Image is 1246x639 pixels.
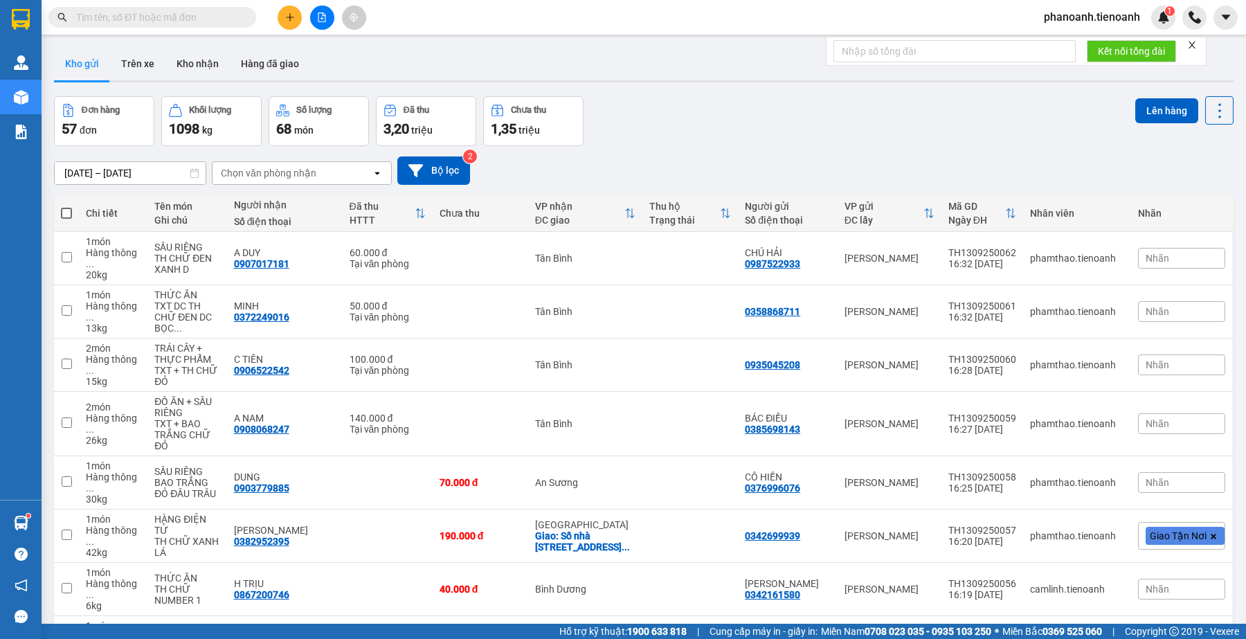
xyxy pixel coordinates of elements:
div: Số lượng [296,105,332,115]
img: phone-icon [1189,11,1201,24]
button: Kho gửi [54,47,110,80]
div: BAO TRẮNG ĐỎ ĐẦU TRÂU [154,477,219,499]
div: SẦU RIÊNG [154,242,219,253]
div: Tân Bình [535,253,636,264]
div: TH1309250060 [948,354,1016,365]
th: Toggle SortBy [528,195,643,232]
div: Người nhận [234,199,336,210]
div: phamthao.tienoanh [1030,530,1124,541]
th: Toggle SortBy [941,195,1023,232]
div: Hàng thông thường [86,413,141,435]
img: warehouse-icon [14,55,28,70]
div: Hàng thông thường [86,578,141,600]
div: VP nhận [535,201,625,212]
span: plus [285,12,295,22]
div: TH1309250062 [948,247,1016,258]
button: Khối lượng1098kg [161,96,262,146]
div: TH1309250057 [948,525,1016,536]
div: Hàng thông thường [86,354,141,376]
div: [PERSON_NAME] [845,418,934,429]
div: 0935045208 [745,359,800,370]
button: Đã thu3,20 triệu [376,96,476,146]
span: Nhãn [1146,418,1169,429]
span: ... [86,424,94,435]
div: Ngày ĐH [948,215,1005,226]
img: solution-icon [14,125,28,139]
div: 0358868711 [745,306,800,317]
div: 0987522933 [745,258,800,269]
div: MINH [234,300,336,312]
div: Chọn văn phòng nhận [221,166,316,180]
span: 1,35 [491,120,516,137]
div: 0867200746 [234,589,289,600]
div: 16:32 [DATE] [948,258,1016,269]
div: Hàng thông thường [86,525,141,547]
img: icon-new-feature [1157,11,1170,24]
span: | [1112,624,1114,639]
div: 1 món [86,620,141,631]
div: Giao: Số nhà 250 đường N7 Khu phố Phức Lai, Trường Thạnh ,Thủ Đức [535,530,636,552]
div: DUNG [234,471,336,483]
span: 1098 [169,120,199,137]
span: file-add [317,12,327,22]
div: Tên món [154,201,219,212]
span: 68 [276,120,291,137]
span: copyright [1169,627,1179,636]
div: Nhân viên [1030,208,1124,219]
span: ... [86,536,94,547]
span: search [57,12,67,22]
button: aim [342,6,366,30]
span: kg [202,125,213,136]
div: BÁC ĐIỀU [745,413,831,424]
div: [PERSON_NAME] [845,359,934,370]
button: Chưa thu1,35 triệu [483,96,584,146]
span: ... [86,258,94,269]
sup: 1 [1165,6,1175,16]
div: phamthao.tienoanh [1030,418,1124,429]
div: CÔ HIỀN [745,471,831,483]
div: Hàng thông thường [86,471,141,494]
span: ... [622,541,630,552]
div: [PERSON_NAME] [845,530,934,541]
div: Bình Dương [535,584,636,595]
div: [PERSON_NAME] [845,306,934,317]
span: | [697,624,699,639]
div: 1 món [86,289,141,300]
strong: 0708 023 035 - 0935 103 250 [865,626,991,637]
div: 2 món [86,343,141,354]
div: phamthao.tienoanh [1030,359,1124,370]
div: 0342161580 [745,589,800,600]
input: Tìm tên, số ĐT hoặc mã đơn [76,10,240,25]
div: An Sương [535,477,636,488]
strong: 0369 525 060 [1042,626,1102,637]
span: 1 [1167,6,1172,16]
div: Chưa thu [511,105,546,115]
div: ĐC lấy [845,215,923,226]
button: caret-down [1213,6,1238,30]
div: C TIÊN [234,354,336,365]
div: 1 món [86,236,141,247]
div: phamthao.tienoanh [1030,477,1124,488]
div: 100.000 đ [350,354,426,365]
div: 0907017181 [234,258,289,269]
span: Cung cấp máy in - giấy in: [710,624,818,639]
div: TXT + BAO TRẮNG CHỮ ĐỎ [154,418,219,451]
div: 0372249016 [234,312,289,323]
span: triệu [518,125,540,136]
span: Miền Nam [821,624,991,639]
span: món [294,125,314,136]
div: A DUY [234,247,336,258]
div: Trạng thái [649,215,720,226]
span: phanoanh.tienoanh [1033,8,1151,26]
input: Nhập số tổng đài [833,40,1076,62]
div: 16:19 [DATE] [948,589,1016,600]
span: notification [15,579,28,592]
div: TH1309250059 [948,413,1016,424]
div: 0906522542 [234,365,289,376]
div: 1 món [86,514,141,525]
div: 15 kg [86,376,141,387]
div: Thu hộ [649,201,720,212]
button: Đơn hàng57đơn [54,96,154,146]
span: Nhãn [1146,306,1169,317]
div: TXT + TH CHỮ ĐỎ [154,365,219,387]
